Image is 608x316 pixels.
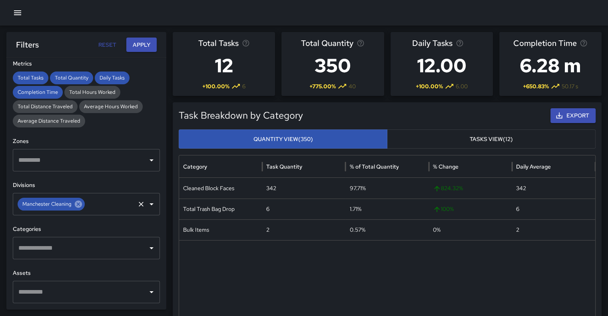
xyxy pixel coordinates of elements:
[513,50,588,81] h3: 6.28 m
[95,72,130,84] div: Daily Tasks
[13,72,48,84] div: Total Tasks
[513,37,576,50] span: Completion Time
[179,199,262,219] div: Total Trash Bag Drop
[349,163,399,170] div: % of Total Quantity
[94,38,120,52] button: Reset
[13,103,78,111] span: Total Distance Traveled
[562,82,578,90] span: 50.17 s
[242,39,250,47] svg: Total number of tasks in the selected period, compared to the previous period.
[18,198,85,211] div: Manchester Cleaning
[50,74,93,82] span: Total Quantity
[433,163,458,170] div: % Change
[345,199,429,219] div: 1.71%
[345,178,429,199] div: 97.71%
[433,178,508,199] span: 824.32 %
[309,82,336,90] span: + 775.00 %
[580,39,588,47] svg: Average time taken to complete tasks in the selected period, compared to the previous period.
[13,60,160,68] h6: Metrics
[18,200,76,208] span: Manchester Cleaning
[13,225,160,234] h6: Categories
[550,108,596,123] button: Export
[179,109,490,122] h5: Task Breakdown by Category
[146,286,157,298] button: Open
[13,181,160,190] h6: Divisions
[456,39,464,47] svg: Average number of tasks per day in the selected period, compared to the previous period.
[126,38,157,52] button: Apply
[179,129,387,149] button: Quantity View(350)
[262,219,345,240] div: 2
[13,88,63,96] span: Completion Time
[433,226,441,233] span: 0 %
[13,86,63,99] div: Completion Time
[50,72,93,84] div: Total Quantity
[13,74,48,82] span: Total Tasks
[79,100,143,113] div: Average Hours Worked
[13,137,160,146] h6: Zones
[13,100,78,113] div: Total Distance Traveled
[202,82,229,90] span: + 100.00 %
[456,82,468,90] span: 6.00
[64,86,120,99] div: Total Hours Worked
[198,37,239,50] span: Total Tasks
[512,199,595,219] div: 6
[198,50,250,81] h3: 12
[349,82,356,90] span: 40
[512,219,595,240] div: 2
[345,219,429,240] div: 0.57%
[412,50,471,81] h3: 12.00
[262,199,345,219] div: 6
[64,88,120,96] span: Total Hours Worked
[183,163,207,170] div: Category
[262,178,345,199] div: 342
[416,82,443,90] span: + 100.00 %
[16,38,39,51] h6: Filters
[13,117,85,125] span: Average Distance Traveled
[179,219,262,240] div: Bulk Items
[146,199,157,210] button: Open
[523,82,549,90] span: + 650.83 %
[136,199,147,210] button: Clear
[266,163,302,170] div: Task Quantity
[301,50,365,81] h3: 350
[433,199,508,219] span: 100 %
[95,74,130,82] span: Daily Tasks
[146,155,157,166] button: Open
[512,178,595,199] div: 342
[13,115,85,127] div: Average Distance Traveled
[179,178,262,199] div: Cleaned Block Faces
[79,103,143,111] span: Average Hours Worked
[13,269,160,278] h6: Assets
[242,82,245,90] span: 6
[301,37,353,50] span: Total Quantity
[516,163,551,170] div: Daily Average
[357,39,365,47] svg: Total task quantity in the selected period, compared to the previous period.
[387,129,596,149] button: Tasks View(12)
[146,242,157,254] button: Open
[412,37,453,50] span: Daily Tasks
